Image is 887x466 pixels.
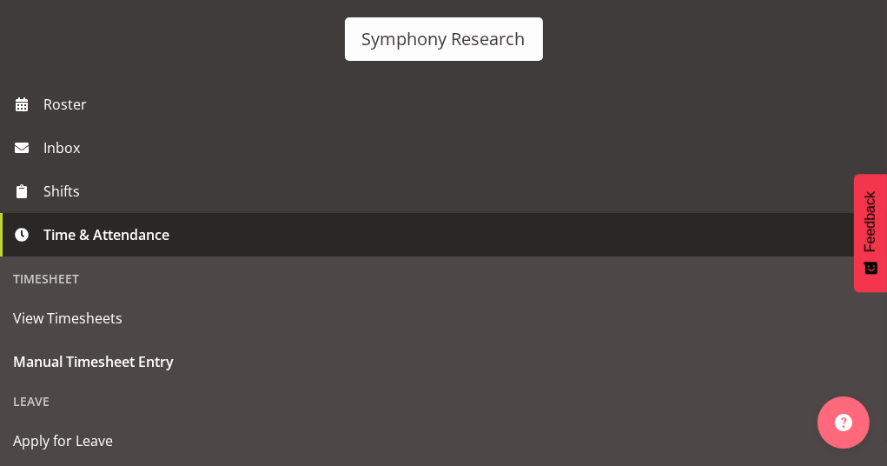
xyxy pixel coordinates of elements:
[13,349,874,375] span: Manual Timesheet Entry
[4,340,883,383] a: Manual Timesheet Entry
[43,91,878,117] span: Roster
[854,174,887,292] button: Feedback - Show survey
[362,26,526,52] div: Symphony Research
[43,178,852,204] span: Shifts
[43,222,852,248] span: Time & Attendance
[4,419,883,463] a: Apply for Leave
[4,261,883,296] div: Timesheet
[4,296,883,340] a: View Timesheets
[43,135,878,161] span: Inbox
[4,383,883,419] div: Leave
[863,191,878,252] span: Feedback
[13,428,874,454] span: Apply for Leave
[835,414,852,431] img: help-xxl-2.png
[13,305,874,331] span: View Timesheets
